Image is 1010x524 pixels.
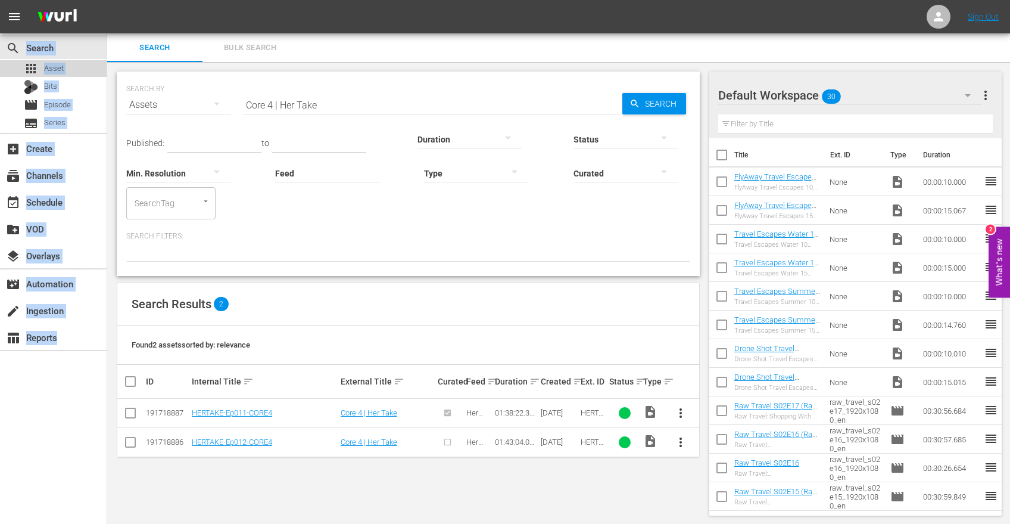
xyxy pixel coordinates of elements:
[890,232,905,246] span: Video
[968,12,999,21] a: Sign Out
[825,168,886,196] td: None
[734,384,821,392] div: Drone Shot Travel Escapes 15 Seconds
[825,311,886,339] td: None
[918,168,984,196] td: 00:00:10.000
[989,227,1010,297] button: Open Feedback Widget
[890,489,905,504] span: Episode
[918,482,984,511] td: 00:30:59.849
[438,377,463,386] div: Curated
[984,317,998,331] span: reorder
[823,138,883,172] th: Ext. ID
[24,61,38,76] span: Asset
[918,339,984,368] td: 00:00:10.010
[581,377,606,386] div: Ext. ID
[126,138,164,148] span: Published:
[890,404,905,418] span: Episode
[825,425,886,454] td: raw_travel_s02e16_1920x1080_en
[734,184,821,191] div: FlyAway Travel Escapes 10 Seconds
[734,258,819,276] a: Travel Escapes Water 15 Seconds
[674,406,688,420] span: more_vert
[890,318,905,332] span: Video
[825,282,886,311] td: None
[609,374,640,389] div: Status
[984,403,998,417] span: reorder
[916,138,987,172] th: Duration
[890,375,905,389] span: Video
[146,408,188,417] div: 191718887
[984,374,998,389] span: reorder
[984,432,998,446] span: reorder
[243,376,254,387] span: sort
[132,297,211,311] span: Search Results
[663,376,674,387] span: sort
[984,460,998,475] span: reorder
[984,260,998,274] span: reorder
[890,289,905,303] span: Video
[495,408,537,417] div: 01:38:22.314
[918,425,984,454] td: 00:30:57.685
[734,441,821,449] div: Raw Travel: [GEOGRAPHIC_DATA]
[734,355,821,363] div: Drone Shot Travel Escapes 10 Seconds
[984,489,998,503] span: reorder
[210,41,291,55] span: Bulk Search
[883,138,916,172] th: Type
[734,327,821,334] div: Travel Escapes Summer 15 Seconds
[918,225,984,253] td: 00:00:10.000
[734,430,818,457] a: Raw Travel S02E16 (Raw Travel S02E16 (VARIANT))
[978,88,993,103] span: more_vert
[734,401,818,428] a: Raw Travel S02E17 (Raw Travel S02E17 (VARIANT))
[622,93,686,114] button: Search
[666,428,695,457] button: more_vert
[734,344,805,362] a: Drone Shot Travel Escapes 10 Seconds
[6,249,20,263] span: Overlays
[192,438,272,447] a: HERTAKE-Ep012-CORE4
[890,432,905,447] span: Episode
[643,374,662,389] div: Type
[890,461,905,475] span: Episode
[734,287,820,305] a: Travel Escapes Summer 10 Seconds
[24,80,38,94] div: Bits
[984,203,998,217] span: reorder
[24,98,38,112] span: Episode
[674,435,688,449] span: more_vert
[825,368,886,396] td: None
[146,377,188,386] div: ID
[890,203,905,218] span: Video
[734,241,821,249] div: Travel Escapes Water 10 Seconds_1
[44,117,66,129] span: Series
[261,138,269,148] span: to
[466,374,491,389] div: Feed
[734,498,821,506] div: Raw Travel: [GEOGRAPHIC_DATA]
[44,63,64,75] span: Asset
[984,346,998,360] span: reorder
[918,196,984,225] td: 00:00:15.067
[918,396,984,425] td: 00:30:56.684
[734,201,816,219] a: FlyAway Travel Escapes 15 Seconds
[918,368,984,396] td: 00:00:15.015
[6,169,20,183] span: Channels
[495,374,537,389] div: Duration
[6,196,20,210] span: Schedule
[984,174,998,188] span: reorder
[24,116,38,131] span: Series
[126,88,231,122] div: Assets
[114,41,195,55] span: Search
[541,438,577,447] div: [DATE]
[29,3,86,31] img: ans4CAIJ8jUAAAAAAAAAAAAAAAAAAAAAAAAgQb4GAAAAAAAAAAAAAAAAAAAAAAAAJMjXAAAAAAAAAAAAAAAAAAAAAAAAgAT5G...
[581,408,603,435] span: HERTAKE-Ep011
[146,438,188,447] div: 191718886
[541,408,577,417] div: [DATE]
[890,261,905,275] span: Video
[466,408,488,444] span: Her Take Podcast
[643,434,657,448] span: Video
[200,196,211,207] button: Open
[192,408,272,417] a: HERTAKE-Ep011-CORE4
[734,230,819,247] a: Travel Escapes Water 10 Seconds_1
[734,487,818,514] a: Raw Travel S02E15 (Raw Travel S02E15 (VARIANT))
[890,346,905,361] span: Video
[6,142,20,156] span: Create
[918,454,984,482] td: 00:30:26.654
[734,458,799,467] a: Raw Travel S02E16
[825,339,886,368] td: None
[734,269,821,277] div: Travel Escapes Water 15 Seconds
